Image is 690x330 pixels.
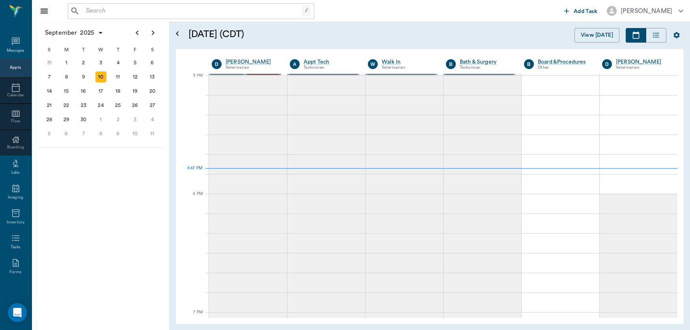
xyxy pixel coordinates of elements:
[574,28,619,43] button: View [DATE]
[8,195,23,201] div: Imaging
[9,269,21,275] div: Forms
[61,57,72,68] div: Monday, September 1, 2025
[600,4,690,18] button: [PERSON_NAME]
[304,64,356,71] div: Technician
[78,128,89,139] div: Tuesday, October 7, 2025
[147,128,158,139] div: Saturday, October 11, 2025
[302,6,311,16] div: /
[616,64,668,71] div: Veterinarian
[44,86,55,97] div: Sunday, September 14, 2025
[147,71,158,82] div: Saturday, September 13, 2025
[112,114,123,125] div: Thursday, October 2, 2025
[41,25,108,41] button: September2025
[145,25,161,41] button: Next page
[8,303,27,322] div: Open Intercom Messenger
[147,114,158,125] div: Saturday, October 4, 2025
[95,71,106,82] div: Today, Wednesday, September 10, 2025
[83,6,302,17] input: Search
[78,27,96,38] span: 2025
[112,128,123,139] div: Thursday, October 9, 2025
[78,57,89,68] div: Tuesday, September 2, 2025
[75,44,92,56] div: T
[109,44,127,56] div: T
[616,58,668,66] a: [PERSON_NAME]
[188,28,395,41] h5: [DATE] (CDT)
[602,59,612,69] div: D
[61,100,72,111] div: Monday, September 22, 2025
[524,59,534,69] div: B
[130,100,141,111] div: Friday, September 26, 2025
[11,170,20,176] div: Labs
[78,114,89,125] div: Tuesday, September 30, 2025
[460,64,512,71] div: Technician
[538,58,590,66] a: Board &Procedures
[11,244,21,250] div: Tasks
[44,71,55,82] div: Sunday, September 7, 2025
[304,58,356,66] a: Appt Tech
[44,100,55,111] div: Sunday, September 21, 2025
[78,71,89,82] div: Tuesday, September 9, 2025
[78,100,89,111] div: Tuesday, September 23, 2025
[44,114,55,125] div: Sunday, September 28, 2025
[61,71,72,82] div: Monday, September 8, 2025
[95,100,106,111] div: Wednesday, September 24, 2025
[61,86,72,97] div: Monday, September 15, 2025
[561,4,600,18] button: Add Task
[112,71,123,82] div: Thursday, September 11, 2025
[382,58,434,66] a: Walk In
[182,308,203,328] div: 7 PM
[95,128,106,139] div: Wednesday, October 8, 2025
[147,100,158,111] div: Saturday, September 27, 2025
[147,57,158,68] div: Saturday, September 6, 2025
[446,59,456,69] div: B
[290,59,300,69] div: A
[368,59,378,69] div: W
[460,58,512,66] a: Bath & Surgery
[212,59,222,69] div: D
[173,19,182,49] button: Open calendar
[78,86,89,97] div: Tuesday, September 16, 2025
[144,44,161,56] div: S
[95,86,106,97] div: Wednesday, September 17, 2025
[130,114,141,125] div: Friday, October 3, 2025
[7,219,24,225] div: Inventory
[129,25,145,41] button: Previous page
[41,44,58,56] div: S
[226,64,278,71] div: Veterinarian
[7,48,25,54] div: Messages
[130,71,141,82] div: Friday, September 12, 2025
[36,3,52,19] button: Close drawer
[44,128,55,139] div: Sunday, October 5, 2025
[61,114,72,125] div: Monday, September 29, 2025
[95,57,106,68] div: Wednesday, September 3, 2025
[226,58,278,66] a: [PERSON_NAME]
[44,57,55,68] div: Sunday, August 31, 2025
[112,100,123,111] div: Thursday, September 25, 2025
[621,6,672,16] div: [PERSON_NAME]
[538,64,590,71] div: Other
[382,64,434,71] div: Veterinarian
[147,86,158,97] div: Saturday, September 20, 2025
[95,114,106,125] div: Wednesday, October 1, 2025
[127,44,144,56] div: F
[130,57,141,68] div: Friday, September 5, 2025
[130,86,141,97] div: Friday, September 19, 2025
[130,128,141,139] div: Friday, October 10, 2025
[61,128,72,139] div: Monday, October 6, 2025
[58,44,75,56] div: M
[182,190,203,210] div: 6 PM
[92,44,110,56] div: W
[43,27,78,38] span: September
[10,65,21,71] div: Appts
[112,86,123,97] div: Thursday, September 18, 2025
[182,71,203,91] div: 5 PM
[112,57,123,68] div: Thursday, September 4, 2025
